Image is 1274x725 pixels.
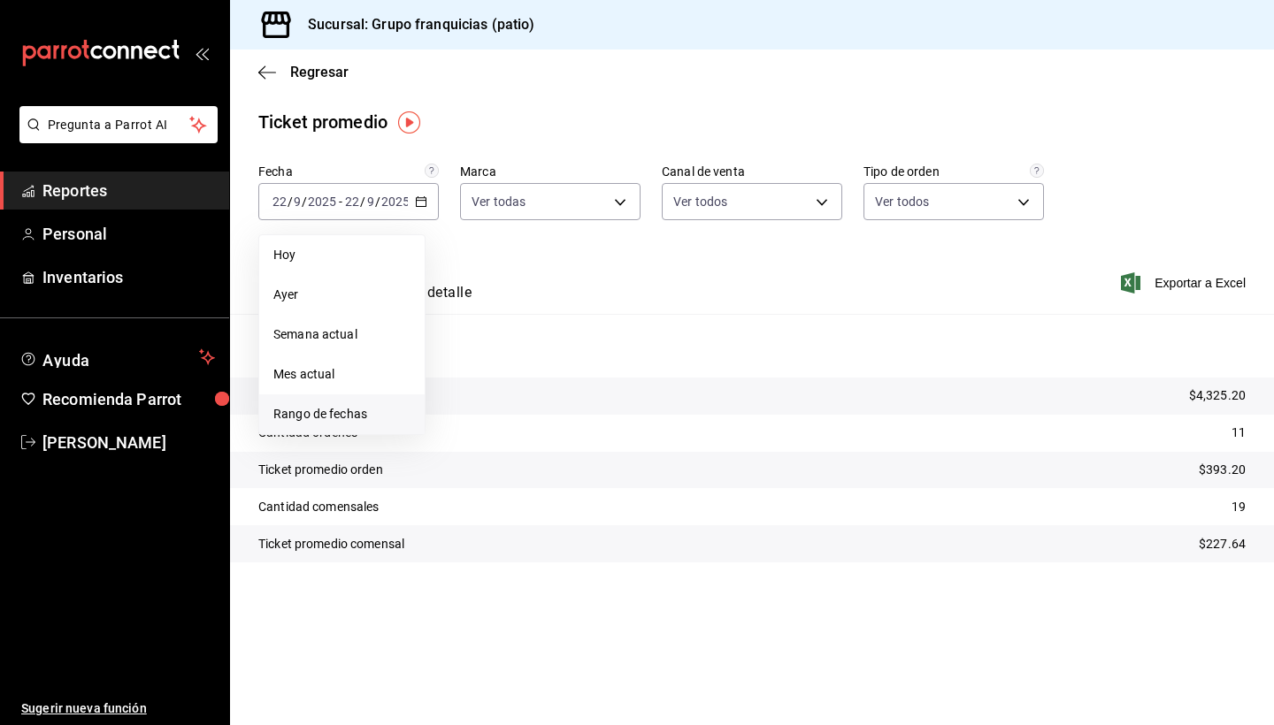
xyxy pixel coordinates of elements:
[375,195,380,209] span: /
[875,193,929,210] span: Ver todos
[863,165,1044,178] label: Tipo de orden
[302,195,307,209] span: /
[273,405,411,424] span: Rango de fechas
[1199,535,1246,553] p: $227.64
[290,64,349,80] span: Regresar
[402,284,472,314] button: Ver detalle
[339,195,342,209] span: -
[12,128,218,147] a: Pregunta a Parrot AI
[1199,461,1246,479] p: $393.20
[398,111,420,134] img: Tooltip marker
[1232,424,1246,442] p: 11
[273,286,411,304] span: Ayer
[42,347,192,368] span: Ayuda
[42,265,215,289] span: Inventarios
[42,222,215,246] span: Personal
[258,461,383,479] p: Ticket promedio orden
[288,195,293,209] span: /
[258,165,439,178] label: Fecha
[258,498,380,516] p: Cantidad comensales
[1124,272,1246,294] button: Exportar a Excel
[19,106,218,143] button: Pregunta a Parrot AI
[273,325,411,344] span: Semana actual
[366,195,375,209] input: --
[294,14,535,35] h3: Sucursal: Grupo franquicias (patio)
[1030,164,1044,178] svg: Todas las órdenes contabilizan 1 comensal a excepción de órdenes de mesa con comensales obligator...
[258,535,404,553] p: Ticket promedio comensal
[48,116,190,134] span: Pregunta a Parrot AI
[273,246,411,264] span: Hoy
[307,195,337,209] input: ----
[360,195,365,209] span: /
[258,335,1246,356] p: Resumen
[42,387,215,411] span: Recomienda Parrot
[1232,498,1246,516] p: 19
[258,109,388,135] div: Ticket promedio
[425,164,439,178] svg: Información delimitada a máximo 62 días.
[42,179,215,202] span: Reportes
[662,165,842,178] label: Canal de venta
[42,431,215,454] span: [PERSON_NAME]
[293,195,302,209] input: --
[673,193,727,210] span: Ver todos
[380,195,411,209] input: ----
[1189,386,1246,405] p: $4,325.20
[472,193,526,210] span: Ver todas
[272,195,288,209] input: --
[258,64,349,80] button: Regresar
[273,365,411,384] span: Mes actual
[460,165,641,178] label: Marca
[21,699,215,718] span: Sugerir nueva función
[344,195,360,209] input: --
[195,46,209,60] button: open_drawer_menu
